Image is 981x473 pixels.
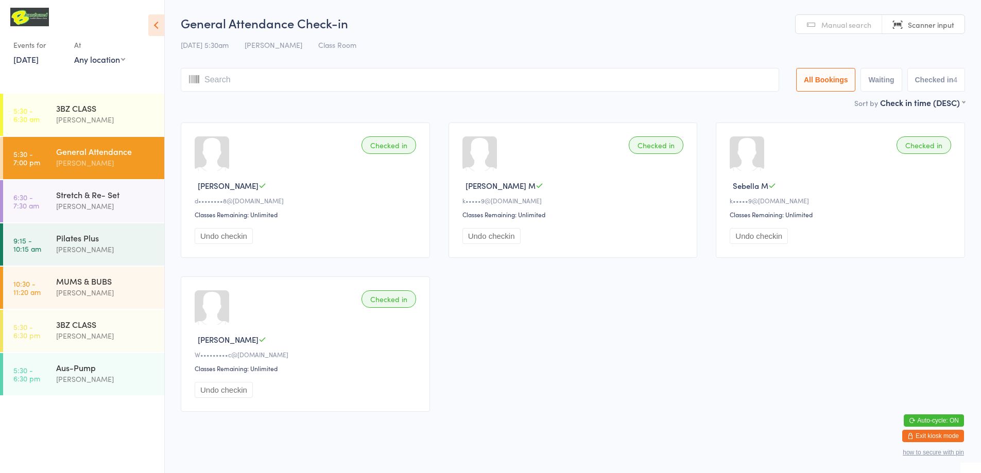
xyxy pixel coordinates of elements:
div: Checked in [362,290,416,308]
div: [PERSON_NAME] [56,287,156,299]
div: Classes Remaining: Unlimited [730,210,954,219]
time: 5:30 - 6:30 pm [13,323,40,339]
div: Checked in [362,136,416,154]
input: Search [181,68,779,92]
button: Undo checkin [730,228,788,244]
span: [PERSON_NAME] [198,180,259,191]
div: Classes Remaining: Unlimited [195,364,419,373]
div: Classes Remaining: Unlimited [462,210,687,219]
button: Undo checkin [195,382,253,398]
time: 5:30 - 6:30 pm [13,366,40,382]
div: Pilates Plus [56,232,156,243]
span: Sebella M [733,180,768,191]
span: [DATE] 5:30am [181,40,229,50]
div: Stretch & Re- Set [56,189,156,200]
div: [PERSON_NAME] [56,114,156,126]
button: Exit kiosk mode [902,430,964,442]
div: Any location [74,54,125,65]
time: 10:30 - 11:20 am [13,279,41,296]
div: [PERSON_NAME] [56,200,156,212]
button: how to secure with pin [903,449,964,456]
div: Classes Remaining: Unlimited [195,210,419,219]
span: [PERSON_NAME] M [466,180,536,191]
div: k•••••9@[DOMAIN_NAME] [730,196,954,205]
a: 5:30 -6:30 am3BZ CLASS[PERSON_NAME] [3,94,164,136]
button: Checked in4 [907,68,966,92]
span: Manual search [821,20,871,30]
label: Sort by [854,98,878,108]
a: 5:30 -6:30 pm3BZ CLASS[PERSON_NAME] [3,310,164,352]
a: 5:30 -7:00 pmGeneral Attendance[PERSON_NAME] [3,137,164,179]
div: 3BZ CLASS [56,102,156,114]
div: [PERSON_NAME] [56,330,156,342]
span: Scanner input [908,20,954,30]
div: Check in time (DESC) [880,97,965,108]
div: k•••••9@[DOMAIN_NAME] [462,196,687,205]
time: 5:30 - 6:30 am [13,107,40,123]
div: At [74,37,125,54]
span: Class Room [318,40,356,50]
div: [PERSON_NAME] [56,157,156,169]
div: Checked in [897,136,951,154]
button: Undo checkin [195,228,253,244]
time: 6:30 - 7:30 am [13,193,39,209]
div: W•••••••••c@[DOMAIN_NAME] [195,350,419,359]
div: 4 [953,76,957,84]
div: MUMS & BUBS [56,275,156,287]
div: General Attendance [56,146,156,157]
div: Aus-Pump [56,362,156,373]
a: 9:15 -10:15 amPilates Plus[PERSON_NAME] [3,223,164,266]
a: 10:30 -11:20 amMUMS & BUBS[PERSON_NAME] [3,267,164,309]
button: Auto-cycle: ON [904,414,964,427]
div: 3BZ CLASS [56,319,156,330]
a: 6:30 -7:30 amStretch & Re- Set[PERSON_NAME] [3,180,164,222]
button: Waiting [860,68,902,92]
img: B Transformed Gym [10,8,49,26]
button: Undo checkin [462,228,521,244]
a: 5:30 -6:30 pmAus-Pump[PERSON_NAME] [3,353,164,395]
span: [PERSON_NAME] [245,40,302,50]
time: 9:15 - 10:15 am [13,236,41,253]
div: [PERSON_NAME] [56,373,156,385]
a: [DATE] [13,54,39,65]
time: 5:30 - 7:00 pm [13,150,40,166]
div: Events for [13,37,64,54]
div: Checked in [629,136,683,154]
button: All Bookings [796,68,856,92]
span: [PERSON_NAME] [198,334,259,345]
div: d••••••••8@[DOMAIN_NAME] [195,196,419,205]
div: [PERSON_NAME] [56,243,156,255]
h2: General Attendance Check-in [181,14,965,31]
